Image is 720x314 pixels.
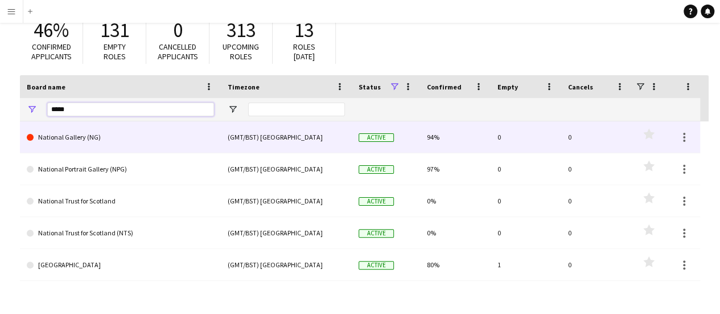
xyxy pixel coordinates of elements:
[491,217,561,248] div: 0
[27,153,214,185] a: National Portrait Gallery (NPG)
[491,185,561,217] div: 0
[497,83,518,91] span: Empty
[359,197,394,206] span: Active
[420,121,491,153] div: 94%
[223,42,259,62] span: Upcoming roles
[27,104,37,115] button: Open Filter Menu
[31,42,72,62] span: Confirmed applicants
[27,185,214,217] a: National Trust for Scotland
[561,217,632,248] div: 0
[359,133,394,142] span: Active
[221,249,352,280] div: (GMT/BST) [GEOGRAPHIC_DATA]
[27,249,214,281] a: [GEOGRAPHIC_DATA]
[27,83,65,91] span: Board name
[491,121,561,153] div: 0
[568,83,593,91] span: Cancels
[34,18,69,43] span: 46%
[158,42,198,62] span: Cancelled applicants
[561,185,632,217] div: 0
[228,104,238,115] button: Open Filter Menu
[104,42,126,62] span: Empty roles
[47,103,214,116] input: Board name Filter Input
[221,121,352,153] div: (GMT/BST) [GEOGRAPHIC_DATA]
[427,83,462,91] span: Confirmed
[420,249,491,280] div: 80%
[293,42,315,62] span: Roles [DATE]
[27,121,214,153] a: National Gallery (NG)
[100,18,129,43] span: 131
[420,185,491,217] div: 0%
[359,83,381,91] span: Status
[221,185,352,217] div: (GMT/BST) [GEOGRAPHIC_DATA]
[294,18,314,43] span: 13
[491,249,561,280] div: 1
[359,261,394,270] span: Active
[173,18,183,43] span: 0
[221,217,352,248] div: (GMT/BST) [GEOGRAPHIC_DATA]
[561,249,632,280] div: 0
[561,153,632,185] div: 0
[228,83,260,91] span: Timezone
[420,217,491,248] div: 0%
[359,165,394,174] span: Active
[27,217,214,249] a: National Trust for Scotland (NTS)
[561,121,632,153] div: 0
[491,153,561,185] div: 0
[227,18,256,43] span: 313
[248,103,345,116] input: Timezone Filter Input
[221,153,352,185] div: (GMT/BST) [GEOGRAPHIC_DATA]
[420,153,491,185] div: 97%
[359,229,394,238] span: Active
